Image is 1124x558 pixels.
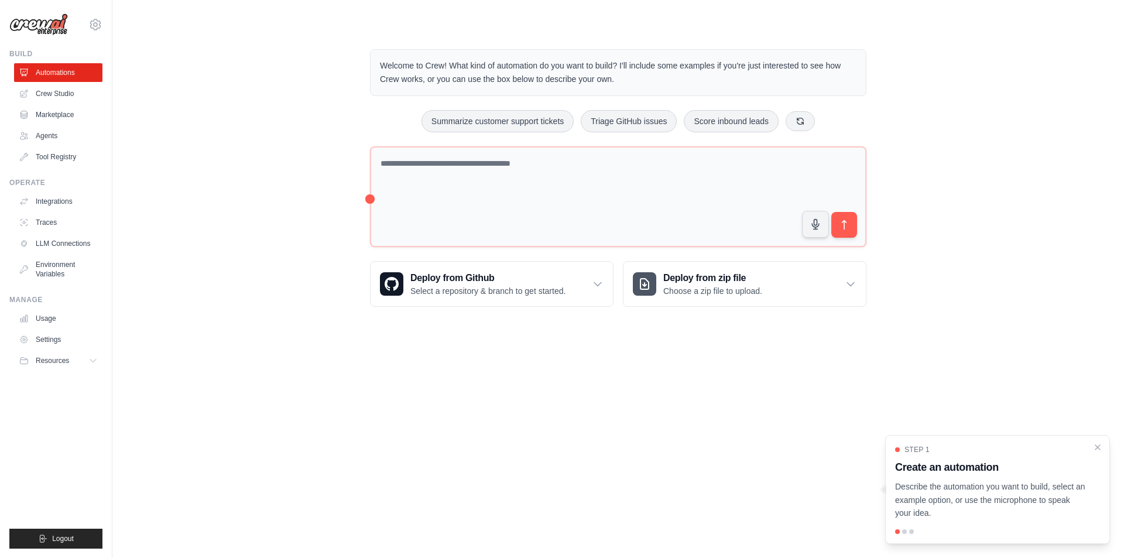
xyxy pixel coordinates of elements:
a: Crew Studio [14,84,102,103]
a: Traces [14,213,102,232]
div: Build [9,49,102,59]
a: Marketplace [14,105,102,124]
button: Triage GitHub issues [581,110,677,132]
a: Tool Registry [14,148,102,166]
button: Close walkthrough [1093,443,1102,452]
a: Environment Variables [14,255,102,283]
div: Operate [9,178,102,187]
button: Score inbound leads [684,110,779,132]
img: Logo [9,13,68,36]
p: Select a repository & branch to get started. [410,285,566,297]
h3: Deploy from Github [410,271,566,285]
a: Integrations [14,192,102,211]
a: LLM Connections [14,234,102,253]
button: Resources [14,351,102,370]
a: Usage [14,309,102,328]
span: Logout [52,534,74,543]
h3: Create an automation [895,459,1086,475]
button: Logout [9,529,102,549]
button: Summarize customer support tickets [421,110,574,132]
a: Agents [14,126,102,145]
div: Manage [9,295,102,304]
h3: Deploy from zip file [663,271,762,285]
p: Welcome to Crew! What kind of automation do you want to build? I'll include some examples if you'... [380,59,856,86]
a: Automations [14,63,102,82]
span: Resources [36,356,69,365]
p: Choose a zip file to upload. [663,285,762,297]
a: Settings [14,330,102,349]
span: Step 1 [904,445,930,454]
p: Describe the automation you want to build, select an example option, or use the microphone to spe... [895,480,1086,520]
